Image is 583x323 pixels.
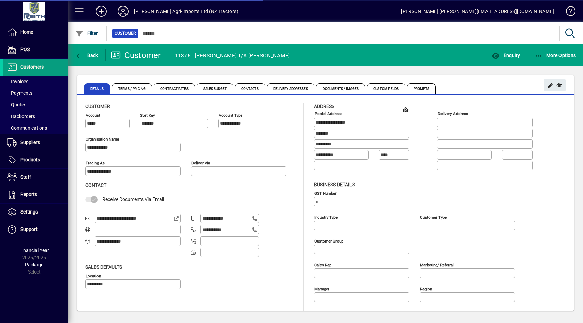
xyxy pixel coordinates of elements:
mat-label: Manager [314,286,329,291]
span: Business details [314,182,355,187]
span: Sales Budget [197,83,233,94]
span: Sales defaults [85,264,122,270]
a: POS [3,41,68,58]
span: Contacts [235,83,265,94]
span: Customer [85,104,110,109]
span: Terms / Pricing [112,83,152,94]
mat-label: Account [86,113,100,118]
a: Suppliers [3,134,68,151]
mat-label: Sales rep [314,262,331,267]
mat-label: Deliver via [191,161,210,165]
a: Settings [3,204,68,221]
app-page-header-button: Back [68,49,106,61]
span: Receive Documents Via Email [102,196,164,202]
mat-label: Sort key [140,113,155,118]
span: Customers [20,64,44,70]
div: 11375 - [PERSON_NAME] T/A [PERSON_NAME] [175,50,290,61]
span: Back [75,53,98,58]
span: Contract Rates [154,83,195,94]
button: Edit [544,79,566,91]
span: Custom Fields [367,83,405,94]
span: Delivery Addresses [267,83,315,94]
span: Suppliers [20,140,40,145]
mat-label: Region [420,286,432,291]
mat-label: Organisation name [86,137,119,142]
mat-label: Trading as [86,161,105,165]
span: POS [20,47,30,52]
span: Enquiry [492,53,520,58]
button: Add [90,5,112,17]
button: Enquiry [490,49,522,61]
a: Communications [3,122,68,134]
mat-label: GST Number [314,191,337,195]
span: More Options [535,53,576,58]
a: Backorders [3,111,68,122]
span: Financial Year [19,248,49,253]
span: Home [20,29,33,35]
a: Quotes [3,99,68,111]
mat-label: Notes [314,310,325,315]
span: Contact [85,182,106,188]
span: Payments [7,90,32,96]
span: Details [84,83,110,94]
div: [PERSON_NAME] Agri-Imports Ltd (NZ Tractors) [134,6,238,17]
a: Payments [3,87,68,99]
span: Customer [115,30,136,37]
span: Edit [548,80,562,91]
div: Customer [111,50,161,61]
span: Package [25,262,43,267]
button: More Options [533,49,578,61]
a: Support [3,221,68,238]
span: Prompts [407,83,436,94]
a: Knowledge Base [561,1,574,24]
button: Profile [112,5,134,17]
span: Reports [20,192,37,197]
a: Reports [3,186,68,203]
a: Staff [3,169,68,186]
a: Home [3,24,68,41]
span: Documents / Images [316,83,365,94]
a: View on map [400,104,411,115]
span: Invoices [7,79,28,84]
span: Backorders [7,114,35,119]
mat-label: Customer type [420,215,447,219]
span: Staff [20,174,31,180]
a: Products [3,151,68,168]
a: Invoices [3,76,68,87]
span: Quotes [7,102,26,107]
button: Back [74,49,100,61]
span: Products [20,157,40,162]
mat-label: Marketing/ Referral [420,262,454,267]
mat-label: Industry type [314,215,338,219]
span: Communications [7,125,47,131]
span: Support [20,226,38,232]
div: [PERSON_NAME] [PERSON_NAME][EMAIL_ADDRESS][DOMAIN_NAME] [401,6,554,17]
span: Filter [75,31,98,36]
mat-label: Location [86,273,101,278]
mat-label: Account Type [219,113,242,118]
button: Filter [74,27,100,40]
span: Settings [20,209,38,215]
mat-label: Customer group [314,238,343,243]
span: Address [314,104,334,109]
